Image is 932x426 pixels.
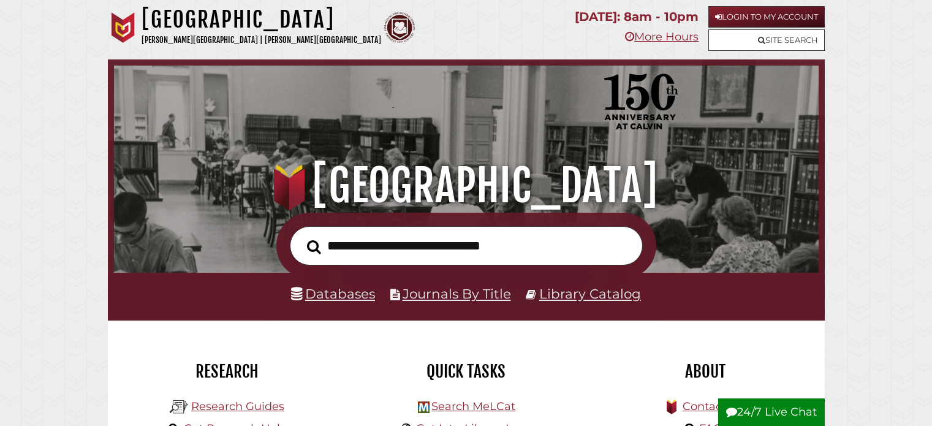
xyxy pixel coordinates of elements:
[191,400,284,413] a: Research Guides
[127,159,804,213] h1: [GEOGRAPHIC_DATA]
[142,33,381,47] p: [PERSON_NAME][GEOGRAPHIC_DATA] | [PERSON_NAME][GEOGRAPHIC_DATA]
[708,6,825,28] a: Login to My Account
[403,286,511,302] a: Journals By Title
[575,6,699,28] p: [DATE]: 8am - 10pm
[708,29,825,51] a: Site Search
[307,239,321,254] i: Search
[117,361,338,382] h2: Research
[595,361,816,382] h2: About
[539,286,641,302] a: Library Catalog
[356,361,577,382] h2: Quick Tasks
[142,6,381,33] h1: [GEOGRAPHIC_DATA]
[301,236,327,257] button: Search
[683,400,743,413] a: Contact Us
[384,12,415,43] img: Calvin Theological Seminary
[625,30,699,44] a: More Hours
[170,398,188,416] img: Hekman Library Logo
[431,400,515,413] a: Search MeLCat
[418,401,430,413] img: Hekman Library Logo
[108,12,138,43] img: Calvin University
[291,286,375,302] a: Databases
